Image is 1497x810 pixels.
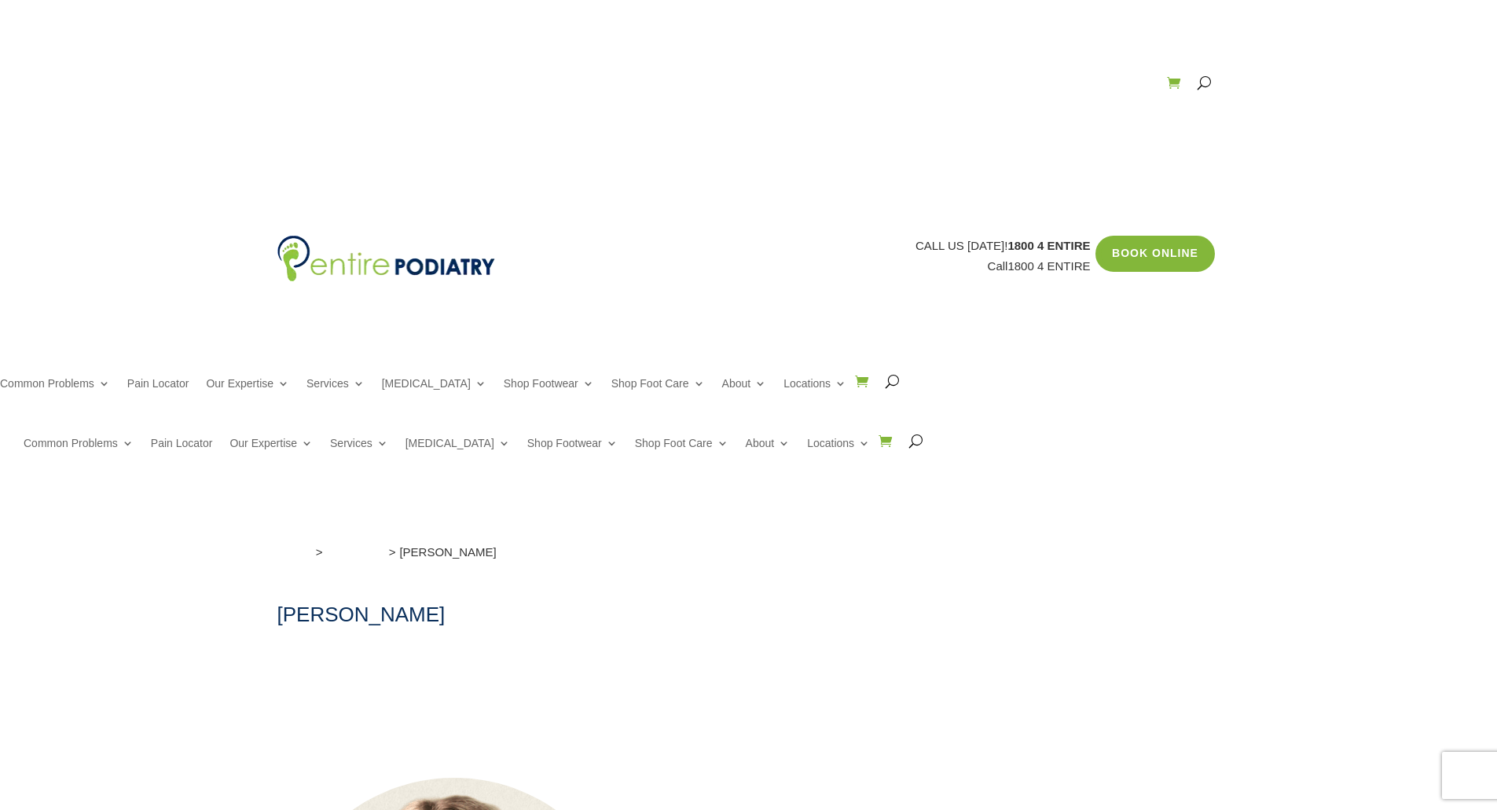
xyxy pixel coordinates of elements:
[495,256,1091,277] p: Call
[527,438,618,471] a: Shop Footwear
[1104,77,1158,94] a: Contact Us
[277,545,309,559] a: Home
[611,378,705,412] a: Shop Foot Care
[1007,259,1090,273] a: 1800 4 ENTIRE
[635,438,728,471] a: Shop Foot Care
[277,236,495,281] img: logo (1)
[1007,239,1090,252] span: 1800 4 ENTIRE
[746,438,791,471] a: About
[326,545,381,559] a: Podiatrists
[722,378,767,412] a: About
[24,438,134,471] a: Common Problems
[229,438,313,471] a: Our Expertise
[783,378,846,412] a: Locations
[807,438,870,471] a: Locations
[1095,236,1215,272] a: Book Online
[277,542,1220,574] nav: breadcrumb
[206,378,289,412] a: Our Expertise
[495,236,1091,256] p: CALL US [DATE]!
[127,378,189,412] a: Pain Locator
[382,378,486,412] a: [MEDICAL_DATA]
[399,545,496,559] span: [PERSON_NAME]
[306,378,365,412] a: Services
[504,378,594,412] a: Shop Footwear
[330,438,388,471] a: Services
[151,438,213,471] a: Pain Locator
[277,270,495,284] a: Entire Podiatry
[277,600,1220,636] h1: [PERSON_NAME]
[405,438,510,471] a: [MEDICAL_DATA]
